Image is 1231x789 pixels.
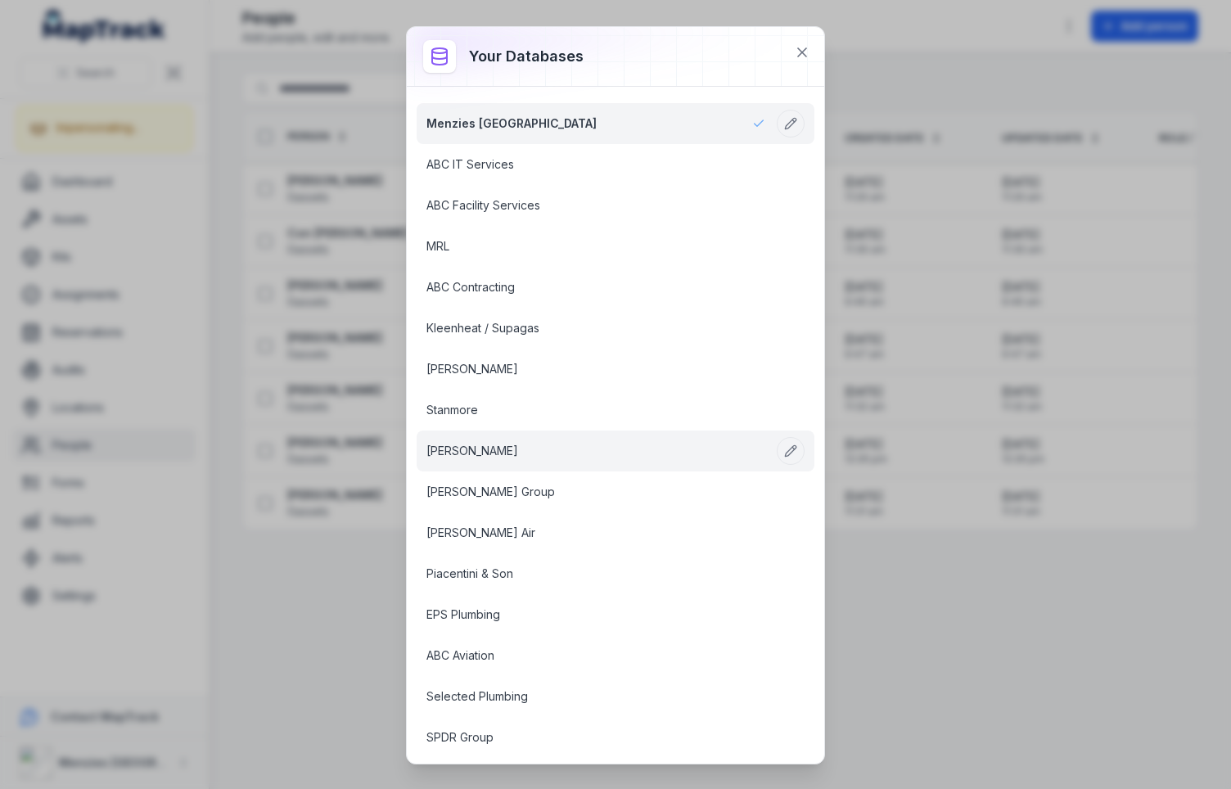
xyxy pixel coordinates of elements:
a: Menzies [GEOGRAPHIC_DATA] [426,115,765,132]
a: Kleenheat / Supagas [426,320,765,336]
a: EPS Plumbing [426,606,765,623]
a: ABC IT Services [426,156,765,173]
a: Selected Plumbing [426,688,765,705]
a: [PERSON_NAME] [426,443,765,459]
a: ABC Aviation [426,647,765,664]
a: [PERSON_NAME] Group [426,484,765,500]
a: ABC Contracting [426,279,765,295]
a: [PERSON_NAME] Air [426,525,765,541]
a: ABC Facility Services [426,197,765,214]
a: MRL [426,238,765,255]
h3: Your databases [469,45,584,68]
a: Piacentini & Son [426,566,765,582]
a: Stanmore [426,402,765,418]
a: SPDR Group [426,729,765,746]
a: [PERSON_NAME] [426,361,765,377]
